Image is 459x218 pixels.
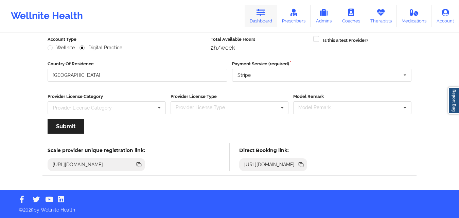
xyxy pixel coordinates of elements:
a: Account [431,5,459,27]
button: Submit [48,119,84,134]
label: Country Of Residence [48,61,227,67]
div: Provider License Type [174,104,235,112]
div: Stripe [237,73,251,78]
div: Model Remark [297,104,340,112]
div: Provider License Category [53,105,112,110]
label: Provider License Category [48,93,166,100]
div: [URL][DOMAIN_NAME] [50,161,106,168]
div: [URL][DOMAIN_NAME] [242,161,298,168]
a: Therapists [365,5,397,27]
label: Wellnite [48,45,75,51]
h5: Direct Booking link: [239,147,307,153]
label: Model Remark [293,93,411,100]
label: Digital Practice [80,45,122,51]
label: Account Type [48,36,206,43]
a: Coaches [337,5,365,27]
label: Payment Service (required) [232,61,412,67]
a: Prescribers [277,5,311,27]
a: Admins [311,5,337,27]
div: 2h/week [211,44,309,51]
h5: Scale provider unique registration link: [48,147,145,153]
a: Dashboard [245,5,277,27]
p: © 2025 by Wellnite Health [14,202,445,213]
a: Report Bug [448,87,459,114]
label: Provider License Type [171,93,289,100]
label: Total Available Hours [211,36,309,43]
label: Is this a test Provider? [323,37,368,44]
a: Medications [397,5,432,27]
